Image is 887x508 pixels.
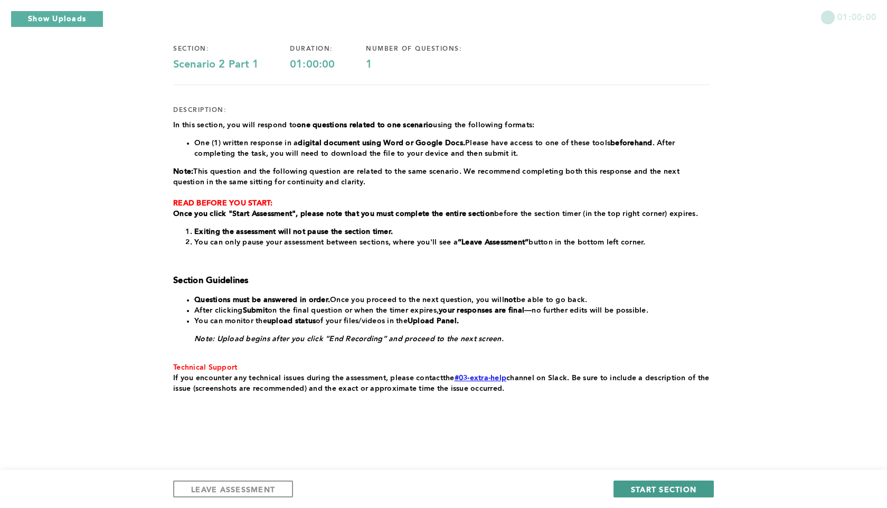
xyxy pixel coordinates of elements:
span: using the following formats: [433,121,534,129]
a: #03-extra-help [455,374,507,382]
span: Technical Support [173,364,237,371]
li: You can monitor the of your files/videos in the [194,316,710,326]
button: START SECTION [614,481,714,497]
strong: Questions must be answered in order. [194,296,330,304]
div: section: [173,45,290,53]
li: Once you proceed to the next question, you will be able to go back. [194,295,710,305]
em: Note: Upload begins after you click “End Recording” and proceed to the next screen. [194,335,504,343]
strong: upload status [267,317,316,325]
p: before the section timer (in the top right corner) expires. [173,209,710,219]
span: If you encounter any technical issues during the assessment, please contact [173,374,443,382]
strong: not [504,296,516,304]
span: In this section, you will respond to [173,121,297,129]
strong: READ BEFORE YOU START: [173,200,273,207]
div: Scenario 2 Part 1 [173,59,290,71]
p: This question and the following question are related to the same scenario. We recommend completin... [173,166,710,187]
span: LEAVE ASSESSMENT [191,484,275,494]
button: Show Uploads [11,11,103,27]
div: 01:00:00 [290,59,366,71]
strong: Once you click "Start Assessment", please note that you must complete the entire section [173,210,494,218]
strong: Submit [243,307,268,314]
h3: Section Guidelines [173,276,710,286]
strong: digital document using Word or Google Docs. [298,139,465,147]
strong: Upload Panel. [408,317,459,325]
strong: Exiting the assessment will not pause the section timer. [194,228,393,236]
li: After clicking on the final question or when the timer expires, —no further edits will be possible. [194,305,710,316]
span: 01:00:00 [837,11,876,23]
strong: Note: [173,168,193,175]
span: START SECTION [631,484,696,494]
strong: your responses are final [439,307,524,314]
p: the channel on Slack [173,373,710,394]
div: number of questions: [366,45,493,53]
button: LEAVE ASSESSMENT [173,481,293,497]
strong: one questions related to one scenario [297,121,433,129]
li: You can only pause your assessment between sections, where you'll see a button in the bottom left... [194,237,710,248]
div: duration: [290,45,366,53]
strong: “Leave Assessment” [458,239,529,246]
div: 1 [366,59,493,71]
li: One (1) written response in a Please have access to one of these tools . After completing the tas... [194,138,710,159]
strong: beforehand [610,139,653,147]
div: description: [173,106,227,115]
